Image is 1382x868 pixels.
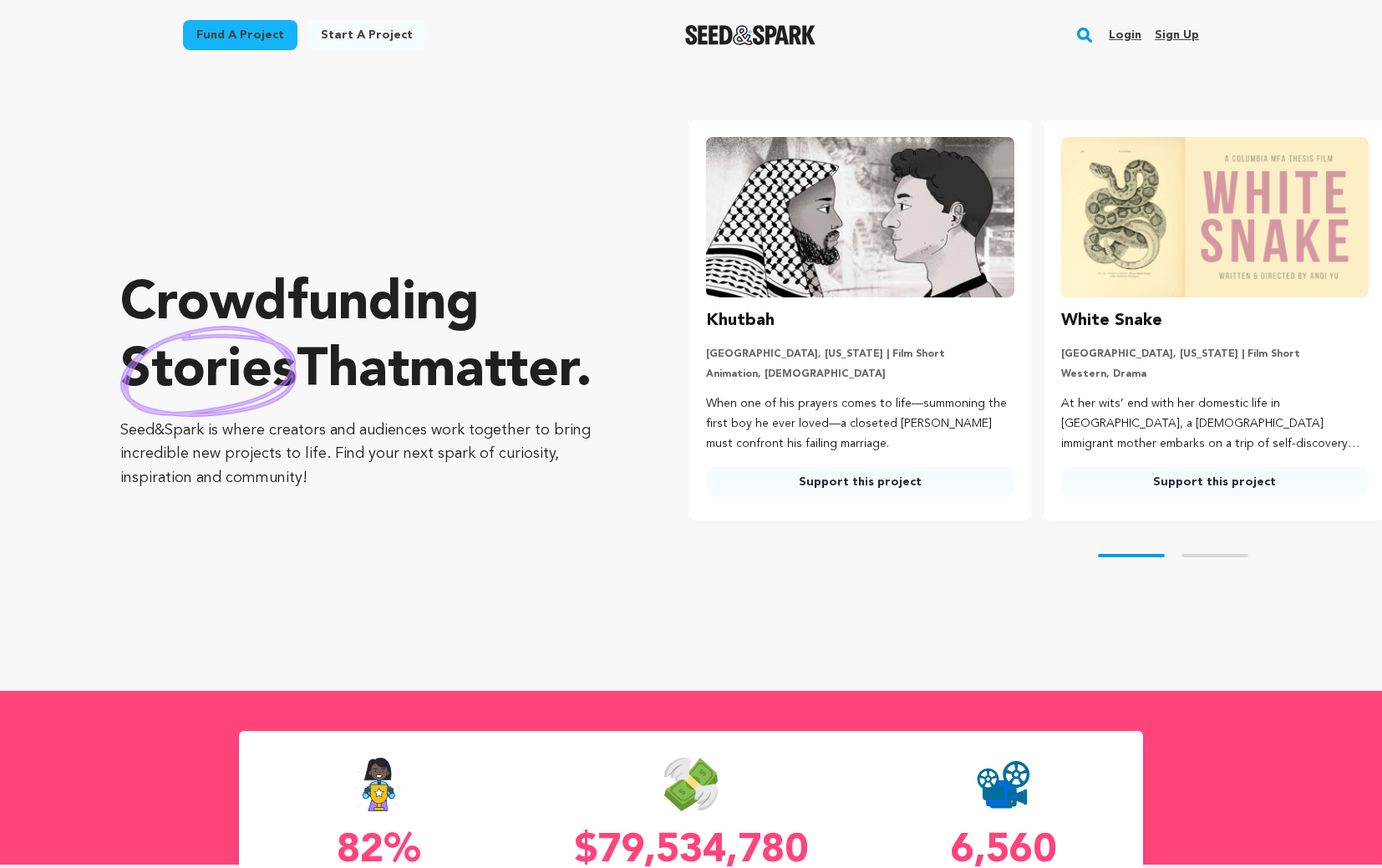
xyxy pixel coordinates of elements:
[706,368,1014,381] p: Animation, [DEMOGRAPHIC_DATA]
[120,419,622,490] p: Seed&Spark is where creators and audiences work together to bring incredible new projects to life...
[183,20,297,50] a: Fund a project
[120,326,297,417] img: hand sketched image
[1061,368,1369,381] p: Western, Drama
[1061,348,1369,361] p: [GEOGRAPHIC_DATA], [US_STATE] | Film Short
[706,467,1014,497] a: Support this project
[307,20,426,50] a: Start a project
[1155,22,1199,48] a: Sign up
[1061,394,1369,454] p: At her wits’ end with her domestic life in [GEOGRAPHIC_DATA], a [DEMOGRAPHIC_DATA] immigrant moth...
[706,348,1014,361] p: [GEOGRAPHIC_DATA], [US_STATE] | Film Short
[409,345,576,398] span: matter
[706,137,1014,297] img: Khutbah image
[1061,137,1369,297] img: White Snake image
[685,25,816,45] img: Seed&Spark Logo Dark Mode
[706,394,1014,454] p: When one of his prayers comes to life—summoning the first boy he ever loved—a closeted [PERSON_NA...
[706,307,775,334] h3: Khutbah
[353,758,404,811] img: Seed&Spark Success Rate Icon
[1109,22,1141,48] a: Login
[977,758,1030,811] img: Seed&Spark Projects Created Icon
[120,272,622,405] p: Crowdfunding that .
[685,25,816,45] a: Seed&Spark Homepage
[1061,467,1369,497] a: Support this project
[1061,307,1162,334] h3: White Snake
[664,758,718,811] img: Seed&Spark Money Raised Icon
